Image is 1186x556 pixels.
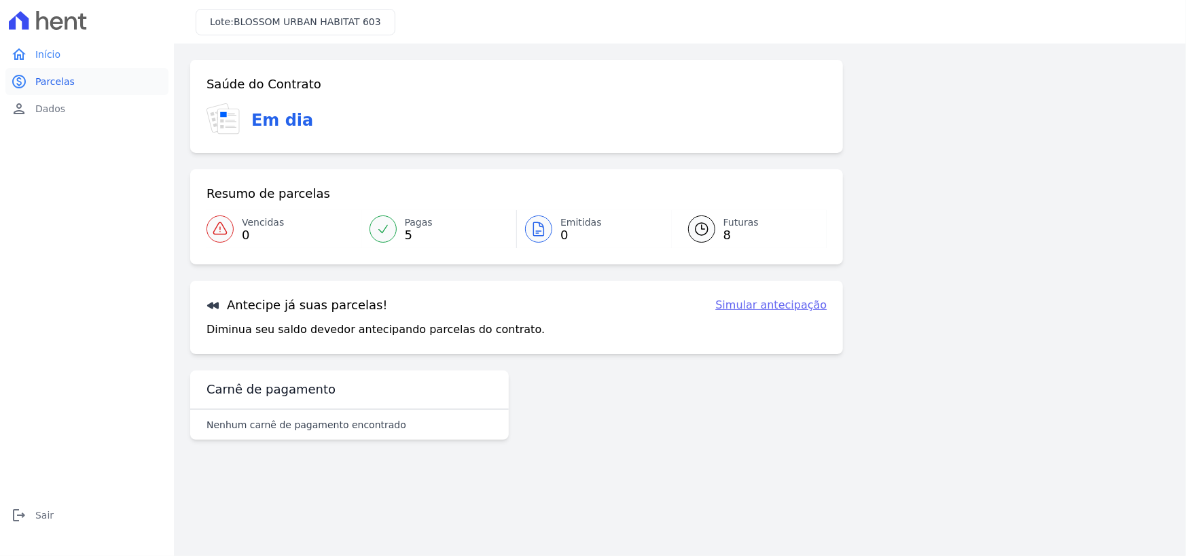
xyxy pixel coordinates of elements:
[242,230,284,241] span: 0
[405,215,433,230] span: Pagas
[35,508,54,522] span: Sair
[517,210,672,248] a: Emitidas 0
[35,102,65,116] span: Dados
[723,215,759,230] span: Futuras
[251,108,313,133] h3: Em dia
[11,73,27,90] i: paid
[206,297,388,313] h3: Antecipe já suas parcelas!
[210,15,381,29] h3: Lote:
[242,215,284,230] span: Vencidas
[560,230,602,241] span: 0
[5,502,168,529] a: logoutSair
[361,210,517,248] a: Pagas 5
[11,507,27,523] i: logout
[35,75,75,88] span: Parcelas
[5,68,168,95] a: paidParcelas
[5,41,168,68] a: homeInício
[206,381,336,398] h3: Carnê de pagamento
[206,210,361,248] a: Vencidas 0
[723,230,759,241] span: 8
[206,418,406,432] p: Nenhum carnê de pagamento encontrado
[560,215,602,230] span: Emitidas
[405,230,433,241] span: 5
[206,186,330,202] h3: Resumo de parcelas
[206,76,321,92] h3: Saúde do Contrato
[715,297,827,313] a: Simular antecipação
[5,95,168,122] a: personDados
[234,16,381,27] span: BLOSSOM URBAN HABITAT 603
[11,46,27,63] i: home
[35,48,60,61] span: Início
[11,101,27,117] i: person
[672,210,827,248] a: Futuras 8
[206,322,545,338] p: Diminua seu saldo devedor antecipando parcelas do contrato.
